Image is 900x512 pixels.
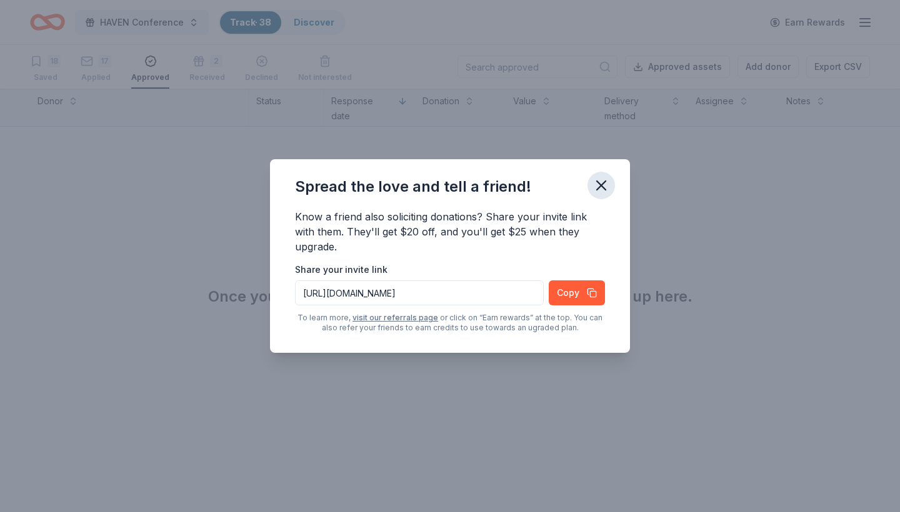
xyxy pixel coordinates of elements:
div: Know a friend also soliciting donations? Share your invite link with them. They'll get $20 off, a... [295,209,605,257]
button: Copy [549,280,605,305]
a: visit our referrals page [352,313,438,323]
div: Spread the love and tell a friend! [295,177,531,197]
label: Share your invite link [295,263,387,276]
div: To learn more, or click on “Earn rewards” at the top. You can also refer your friends to earn cre... [295,313,605,333]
